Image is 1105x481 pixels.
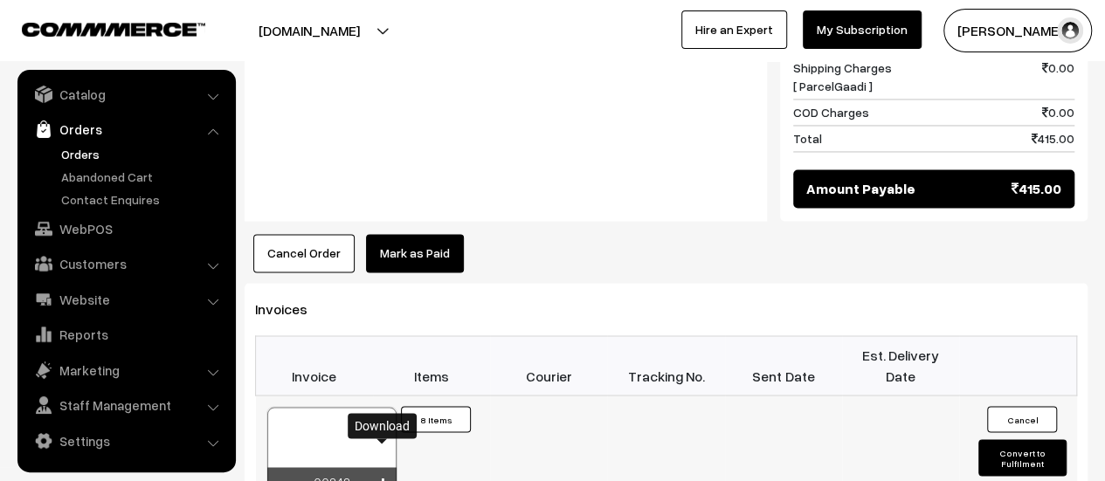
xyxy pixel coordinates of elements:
[793,103,869,121] span: COD Charges
[803,10,922,49] a: My Subscription
[22,284,230,315] a: Website
[1042,58,1074,95] span: 0.00
[607,335,724,395] th: Tracking No.
[57,190,230,209] a: Contact Enquires
[806,178,915,199] span: Amount Payable
[256,335,373,395] th: Invoice
[22,389,230,421] a: Staff Management
[253,234,355,272] button: Cancel Order
[22,17,175,38] a: COMMMERCE
[22,23,205,36] img: COMMMERCE
[490,335,607,395] th: Courier
[1012,178,1061,199] span: 415.00
[725,335,842,395] th: Sent Date
[22,319,230,350] a: Reports
[793,58,892,95] span: Shipping Charges [ ParcelGaadi ]
[22,213,230,244] a: WebPOS
[943,9,1092,52] button: [PERSON_NAME]
[987,406,1057,432] button: Cancel
[22,354,230,386] a: Marketing
[681,10,787,49] a: Hire an Expert
[978,439,1066,476] button: Convert to Fulfilment
[22,79,230,110] a: Catalog
[366,234,464,272] a: Mark as Paid
[57,168,230,186] a: Abandoned Cart
[348,413,417,438] div: Download
[22,248,230,279] a: Customers
[401,406,471,432] button: 8 Items
[22,425,230,457] a: Settings
[1042,103,1074,121] span: 0.00
[793,129,822,148] span: Total
[1032,129,1074,148] span: 415.00
[57,145,230,163] a: Orders
[373,335,490,395] th: Items
[255,299,328,317] span: Invoices
[22,113,230,145] a: Orders
[197,9,421,52] button: [DOMAIN_NAME]
[842,335,959,395] th: Est. Delivery Date
[1057,17,1083,44] img: user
